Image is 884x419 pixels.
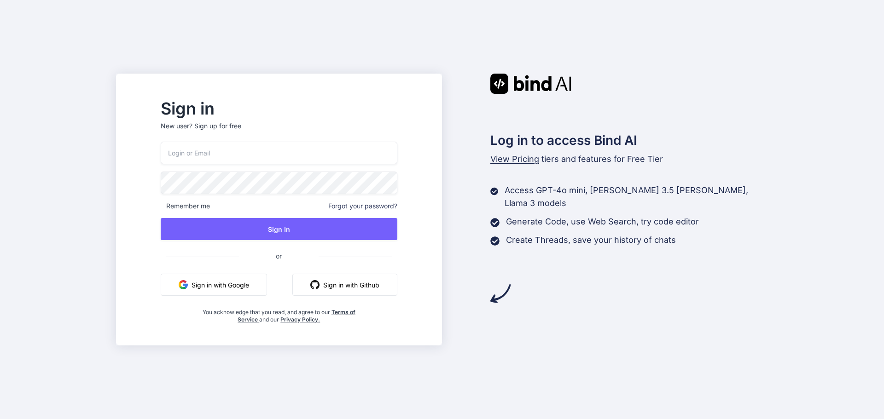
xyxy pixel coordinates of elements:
p: tiers and features for Free Tier [490,153,768,166]
a: Terms of Service [238,309,355,323]
p: New user? [161,121,397,142]
img: google [179,280,188,289]
button: Sign in with Github [292,274,397,296]
h2: Sign in [161,101,397,116]
p: Access GPT-4o mini, [PERSON_NAME] 3.5 [PERSON_NAME], Llama 3 models [505,184,768,210]
img: arrow [490,283,511,304]
div: You acknowledge that you read, and agree to our and our [200,303,358,323]
span: or [239,245,319,267]
button: Sign In [161,218,397,240]
span: Remember me [161,201,210,211]
span: Forgot your password? [328,201,397,211]
a: Privacy Policy. [280,316,320,323]
img: Bind AI logo [490,74,571,94]
button: Sign in with Google [161,274,267,296]
img: github [310,280,320,289]
p: Create Threads, save your history of chats [506,234,676,247]
input: Login or Email [161,142,397,164]
p: Generate Code, use Web Search, try code editor [506,215,699,228]
div: Sign up for free [194,121,241,131]
span: View Pricing [490,154,539,164]
h2: Log in to access Bind AI [490,131,768,150]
